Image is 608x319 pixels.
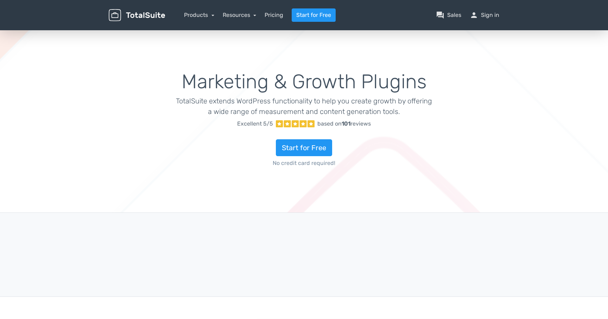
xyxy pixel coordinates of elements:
a: Resources [223,12,256,18]
span: Excellent 5/5 [237,120,273,128]
img: TotalSuite for WordPress [109,9,165,21]
a: Start for Free [292,8,336,22]
p: TotalSuite extends WordPress functionality to help you create growth by offering a wide range of ... [176,96,432,117]
h1: Marketing & Growth Plugins [176,71,432,93]
a: Start for Free [276,139,332,156]
a: Products [184,12,214,18]
a: question_answerSales [436,11,461,19]
a: Excellent 5/5 based on101reviews [176,117,432,131]
span: question_answer [436,11,444,19]
a: Pricing [265,11,283,19]
a: personSign in [470,11,499,19]
span: person [470,11,478,19]
div: based on reviews [317,120,371,128]
span: No credit card required! [176,159,432,167]
strong: 101 [342,120,350,127]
